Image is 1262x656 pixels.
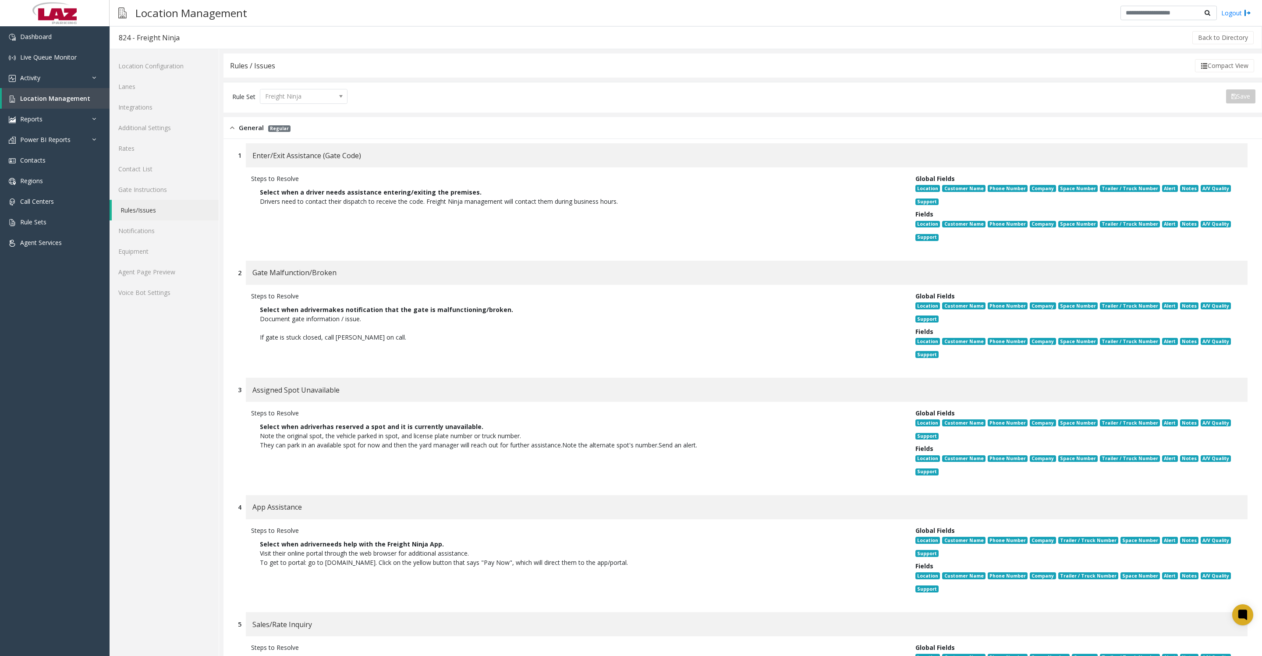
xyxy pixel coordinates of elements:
[251,174,902,183] div: Steps to Resolve
[915,444,933,453] span: Fields
[1162,338,1177,345] span: Alert
[304,305,323,314] span: driver
[1120,537,1160,544] span: Space Number
[1180,537,1198,544] span: Notes
[1030,455,1056,462] span: Company
[1180,302,1198,309] span: Notes
[252,619,312,630] span: Sales/Rate Inquiry
[915,292,955,300] span: Global Fields
[988,537,1028,544] span: Phone Number
[323,422,483,431] b: has reserved a spot and it is currently unavailable.
[1030,302,1056,309] span: Company
[1201,221,1231,228] span: A/V Quality
[9,34,16,41] img: 'icon'
[20,53,77,61] span: Live Queue Monitor
[110,262,219,282] a: Agent Page Preview
[915,221,940,228] span: Location
[988,221,1028,228] span: Phone Number
[1162,537,1177,544] span: Alert
[1162,572,1177,579] span: Alert
[1221,8,1251,18] a: Logout
[1120,572,1160,579] span: Space Number
[1030,572,1056,579] span: Company
[2,88,110,109] a: Location Management
[232,89,255,104] div: Rule Set
[1162,419,1177,426] span: Alert
[260,315,361,323] span: Document gate information / issue.
[131,2,252,24] h3: Location Management
[1162,302,1177,309] span: Alert
[252,267,337,278] span: Gate Malfunction/Broken
[1058,338,1098,345] span: Space Number
[1162,455,1177,462] span: Alert
[1201,302,1231,309] span: A/V Quality
[239,123,264,133] span: General
[110,76,219,97] a: Lanes
[20,238,62,247] span: Agent Services
[915,643,955,652] span: Global Fields
[260,558,893,567] p: To get to portal: go to [DOMAIN_NAME]. Click on the yellow button that says "Pay Now", which will...
[260,540,304,548] b: Select when a
[260,422,304,431] b: Select when a
[1058,221,1098,228] span: Space Number
[238,151,241,160] div: 1
[1180,455,1198,462] span: Notes
[915,174,955,183] span: Global Fields
[1058,419,1098,426] span: Space Number
[1100,338,1160,345] span: Trailer / Truck Number
[1030,419,1056,426] span: Company
[260,431,893,440] p: Note the original spot, the vehicle parked in spot, and license plate number or truck number.
[20,156,46,164] span: Contacts
[252,150,361,161] span: Enter/Exit Assistance (Gate Code)
[942,537,985,544] span: Customer Name
[1030,338,1056,345] span: Company
[915,409,955,417] span: Global Fields
[942,185,985,192] span: Customer Name
[110,282,219,303] a: Voice Bot Settings
[1058,302,1098,309] span: Space Number
[1195,59,1254,72] button: Compact View
[260,305,304,314] b: Select when a
[942,419,985,426] span: Customer Name
[251,526,902,535] div: Steps to Resolve
[9,199,16,206] img: 'icon'
[119,32,180,43] div: 824 - Freight Ninja
[562,441,659,449] span: Note the alternate spot's number.
[1201,185,1231,192] span: A/V Quality
[9,75,16,82] img: 'icon'
[20,115,43,123] span: Reports
[110,117,219,138] a: Additional Settings
[1180,221,1198,228] span: Notes
[110,97,219,117] a: Integrations
[110,138,219,159] a: Rates
[1162,185,1177,192] span: Alert
[118,2,127,24] img: pageIcon
[20,197,54,206] span: Call Centers
[915,562,933,570] span: Fields
[260,333,406,341] span: If gate is stuck closed, call [PERSON_NAME] on call.
[1100,221,1160,228] span: Trailer / Truck Number
[110,220,219,241] a: Notifications
[238,268,241,277] div: 2
[1201,537,1231,544] span: A/V Quality
[1226,89,1255,103] button: Save
[1030,221,1056,228] span: Company
[988,455,1028,462] span: Phone Number
[112,200,219,220] a: Rules/Issues
[1244,8,1251,18] img: logout
[1192,31,1254,44] button: Back to Directory
[915,351,939,358] span: Support
[988,338,1028,345] span: Phone Number
[1100,302,1160,309] span: Trailer / Truck Number
[110,159,219,179] a: Contact List
[915,537,940,544] span: Location
[20,94,90,103] span: Location Management
[988,185,1028,192] span: Phone Number
[260,197,893,206] p: Driver
[1058,572,1118,579] span: Trailer / Truck Number
[20,135,71,144] span: Power BI Reports
[1180,185,1198,192] span: Notes
[1201,419,1231,426] span: A/V Quality
[304,540,323,548] span: driver
[110,241,219,262] a: Equipment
